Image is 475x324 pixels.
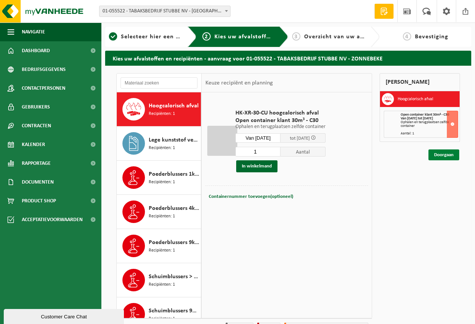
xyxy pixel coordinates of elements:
div: Aantal: 1 [401,132,458,136]
span: Gebruikers [22,98,50,116]
span: Rapportage [22,154,51,173]
span: 1 [109,32,117,41]
button: In winkelmand [236,160,277,172]
span: Poederblussers 1kg/2kg [149,170,199,179]
span: Product Shop [22,191,56,210]
span: Acceptatievoorwaarden [22,210,83,229]
button: Hoogcalorisch afval Recipiënten: 1 [117,92,201,127]
span: Schuimblussers > 12kg [149,272,199,281]
div: Ophalen en terugplaatsen zelfde container [401,121,458,128]
span: Open container klant 30m³ - C30 [401,113,449,117]
span: Kalender [22,135,45,154]
button: Lege kunststof verpakkingen van gevaarlijke stoffen Recipiënten: 1 [117,127,201,161]
span: 01-055522 - TABAKSBEDRIJF STUBBE NV - ZONNEBEKE [100,6,230,17]
span: Documenten [22,173,54,191]
p: Ophalen en terugplaatsen zelfde container [235,124,326,130]
span: Overzicht van uw aanvraag [304,34,383,40]
span: Recipiënten: 1 [149,315,175,322]
span: Poederblussers 9kg/12kg [149,238,199,247]
span: Open container klant 30m³ - C30 [235,117,326,124]
span: Recipiënten: 1 [149,110,175,118]
a: Doorgaan [428,149,459,160]
iframe: chat widget [4,307,125,324]
div: Keuze recipiënt en planning [202,74,277,92]
span: Bevestiging [415,34,448,40]
button: Poederblussers 9kg/12kg Recipiënten: 1 [117,229,201,263]
button: Containernummer toevoegen(optioneel) [208,191,294,202]
span: Lege kunststof verpakkingen van gevaarlijke stoffen [149,136,199,145]
span: Dashboard [22,41,50,60]
span: Kies uw afvalstoffen en recipiënten [214,34,318,40]
span: Recipiënten: 1 [149,247,175,254]
input: Materiaal zoeken [121,77,198,89]
button: Poederblussers 4kg/6kg Recipiënten: 1 [117,195,201,229]
h3: Hoogcalorisch afval [398,93,433,105]
span: Recipiënten: 1 [149,213,175,220]
span: 01-055522 - TABAKSBEDRIJF STUBBE NV - ZONNEBEKE [99,6,231,17]
span: HK-XR-30-CU hoogcalorisch afval [235,109,326,117]
input: Selecteer datum [235,133,280,143]
span: Aantal [280,147,326,157]
span: 2 [202,32,211,41]
span: Selecteer hier een vestiging [121,34,202,40]
strong: Van [DATE] tot [DATE] [401,116,433,121]
h2: Kies uw afvalstoffen en recipiënten - aanvraag voor 01-055522 - TABAKSBEDRIJF STUBBE NV - ZONNEBEKE [105,51,471,65]
span: 4 [403,32,411,41]
span: Containernummer toevoegen(optioneel) [209,194,293,199]
span: Recipiënten: 1 [149,281,175,288]
span: Contracten [22,116,51,135]
div: [PERSON_NAME] [380,73,460,91]
button: Poederblussers 1kg/2kg Recipiënten: 1 [117,161,201,195]
button: Schuimblussers > 12kg Recipiënten: 1 [117,263,201,297]
span: 3 [292,32,300,41]
span: tot [DATE] [290,136,310,141]
span: Contactpersonen [22,79,65,98]
span: Recipiënten: 1 [149,145,175,152]
span: Bedrijfsgegevens [22,60,66,79]
span: Hoogcalorisch afval [149,101,199,110]
a: 1Selecteer hier een vestiging [109,32,182,41]
span: Schuimblussers 9kg/12kg [149,306,199,315]
span: Navigatie [22,23,45,41]
span: Poederblussers 4kg/6kg [149,204,199,213]
span: Recipiënten: 1 [149,179,175,186]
